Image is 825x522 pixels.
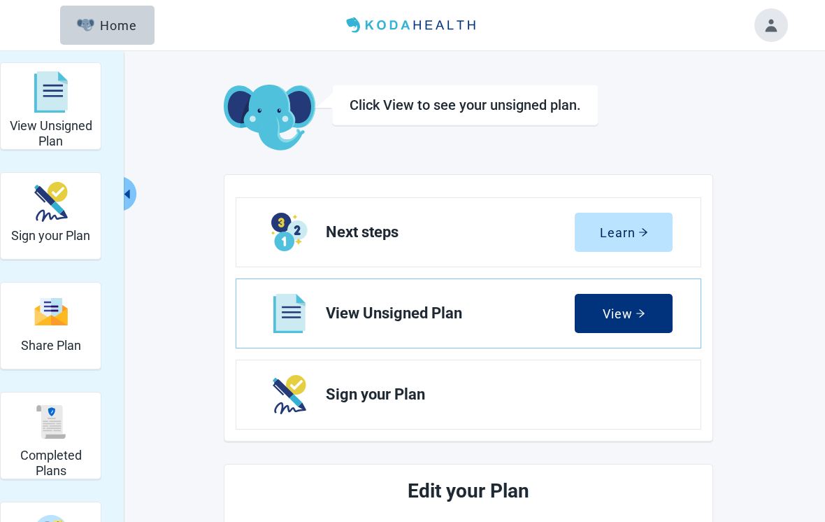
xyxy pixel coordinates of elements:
[638,227,648,237] span: arrow-right
[120,188,134,201] span: caret-left
[575,213,673,252] button: Learnarrow-right
[34,182,68,222] img: make_plan_official-CpYJDfBD.svg
[119,176,136,211] button: Collapse menu
[326,386,661,403] span: Sign your Plan
[326,305,575,322] span: View Unsigned Plan
[236,360,701,429] a: Next Sign your Plan section
[77,18,137,32] div: Home
[34,405,68,439] img: svg%3e
[236,198,701,267] a: Learn Next steps section
[77,19,94,31] img: Elephant
[603,306,645,320] div: View
[21,338,81,353] h2: Share Plan
[60,6,155,45] button: ElephantHome
[224,85,315,152] img: Koda Elephant
[11,228,90,244] h2: Sign your Plan
[6,118,95,148] h2: View Unsigned Plan
[288,476,649,507] h2: Edit your Plan
[34,71,68,113] img: svg%3e
[754,8,788,42] button: Toggle account menu
[34,297,68,327] img: svg%3e
[575,294,673,333] button: Viewarrow-right
[236,279,701,348] a: View View Unsigned Plan section
[350,97,581,113] h1: Click View to see your unsigned plan.
[340,14,485,36] img: Koda Health
[600,225,648,239] div: Learn
[326,224,575,241] span: Next steps
[636,309,645,318] span: arrow-right
[6,448,95,478] h2: Completed Plans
